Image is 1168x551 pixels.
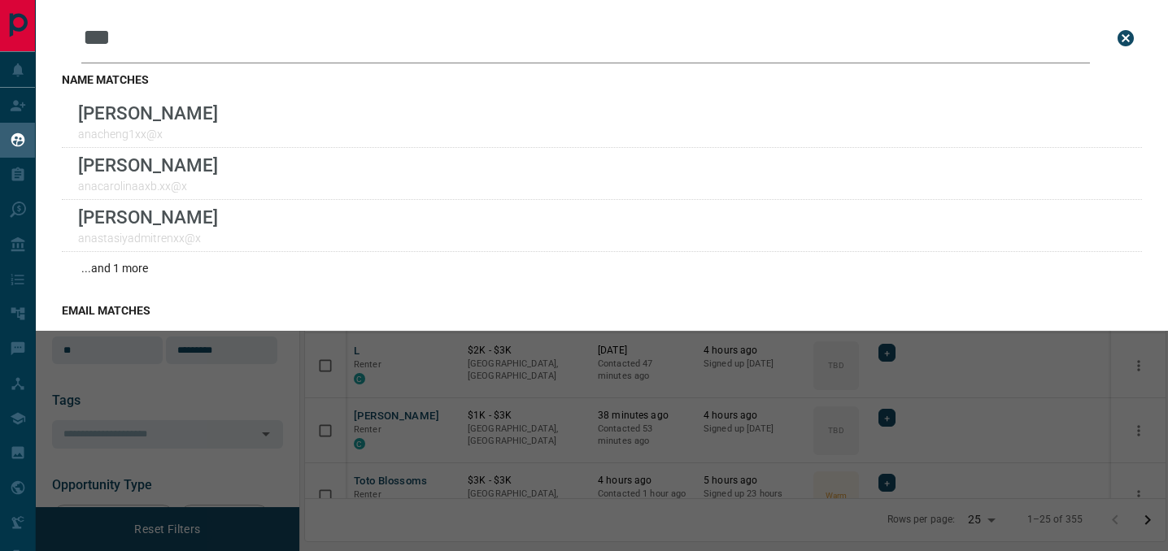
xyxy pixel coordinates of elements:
[78,102,218,124] p: [PERSON_NAME]
[78,154,218,176] p: [PERSON_NAME]
[78,206,218,228] p: [PERSON_NAME]
[62,252,1142,284] div: ...and 1 more
[62,73,1142,86] h3: name matches
[78,232,218,245] p: anastasiyadmitrenxx@x
[78,180,218,193] p: anacarolinaaxb.xx@x
[1109,22,1142,54] button: close search bar
[78,128,218,141] p: anacheng1xx@x
[62,304,1142,317] h3: email matches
